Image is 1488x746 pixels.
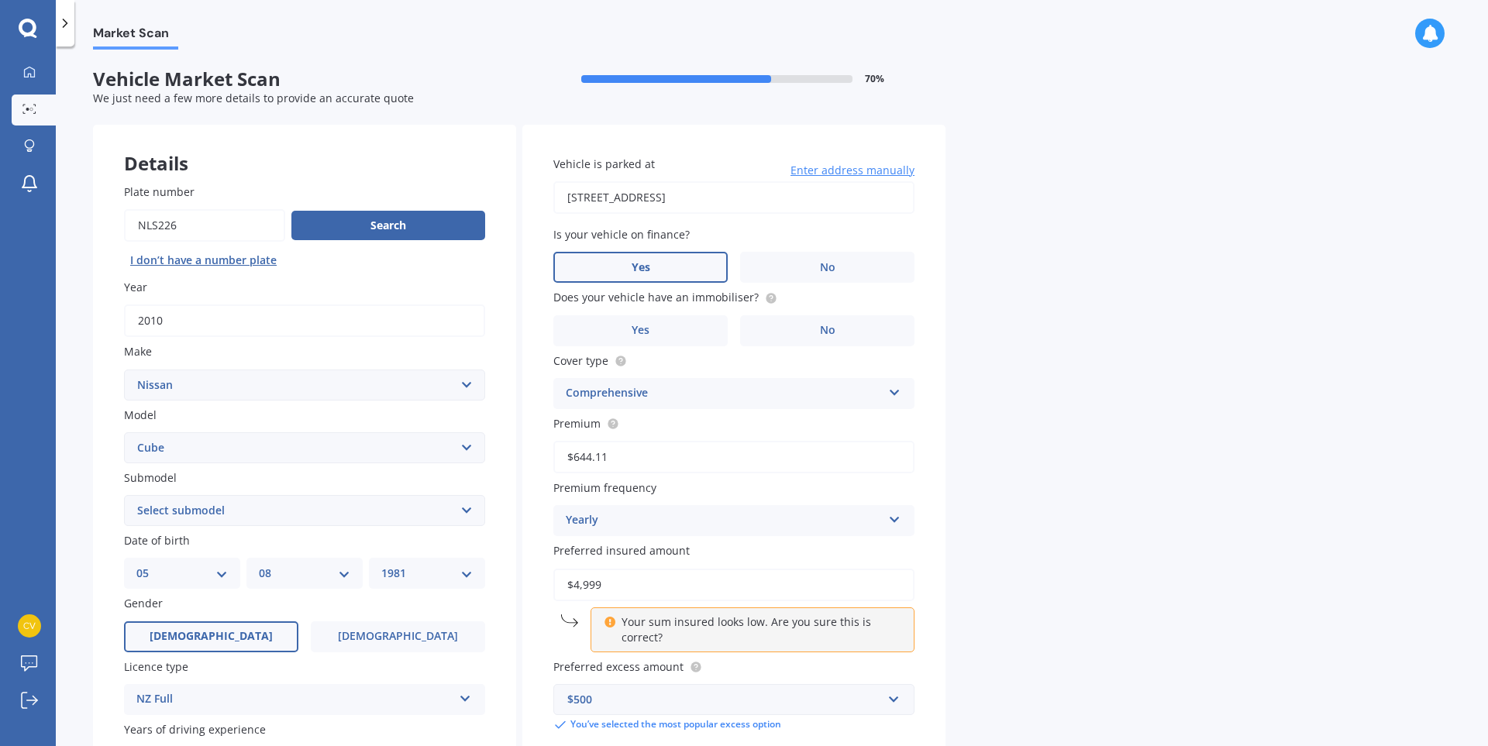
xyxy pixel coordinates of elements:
span: Gender [124,596,163,611]
span: Enter address manually [790,163,914,178]
span: No [820,324,835,337]
div: $500 [567,691,882,708]
span: Preferred excess amount [553,659,684,674]
span: Vehicle Market Scan [93,68,519,91]
img: b802895556bdc38e593cfbc268566006 [18,614,41,638]
span: Vehicle is parked at [553,156,655,171]
p: Your sum insured looks low. Are you sure this is correct? [622,614,895,645]
button: I don’t have a number plate [124,248,283,273]
span: [DEMOGRAPHIC_DATA] [150,630,273,643]
span: Premium frequency [553,480,656,495]
div: Yearly [566,511,882,530]
span: 70 % [865,74,884,84]
span: Yes [632,324,649,337]
span: Submodel [124,470,177,485]
input: YYYY [124,304,485,337]
span: Year [124,280,147,294]
span: We just need a few more details to provide an accurate quote [93,91,414,105]
div: Details [93,125,516,171]
span: Yes [632,261,650,274]
input: Enter address [553,181,914,214]
span: Date of birth [124,533,190,548]
span: Licence type [124,659,188,674]
div: You’ve selected the most popular excess option [553,718,914,732]
button: Search [291,211,485,240]
span: No [820,261,835,274]
span: Premium [553,416,601,431]
span: [DEMOGRAPHIC_DATA] [338,630,458,643]
input: Enter premium [553,441,914,473]
span: Cover type [553,353,608,368]
div: NZ Full [136,690,453,709]
span: Plate number [124,184,195,199]
span: Market Scan [93,26,178,46]
div: Comprehensive [566,384,882,403]
input: Enter amount [553,569,914,601]
span: Years of driving experience [124,722,266,737]
span: Is your vehicle on finance? [553,227,690,242]
span: Make [124,345,152,359]
input: Enter plate number [124,209,285,242]
span: Model [124,407,157,422]
span: Does your vehicle have an immobiliser? [553,290,759,305]
span: Preferred insured amount [553,544,690,559]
